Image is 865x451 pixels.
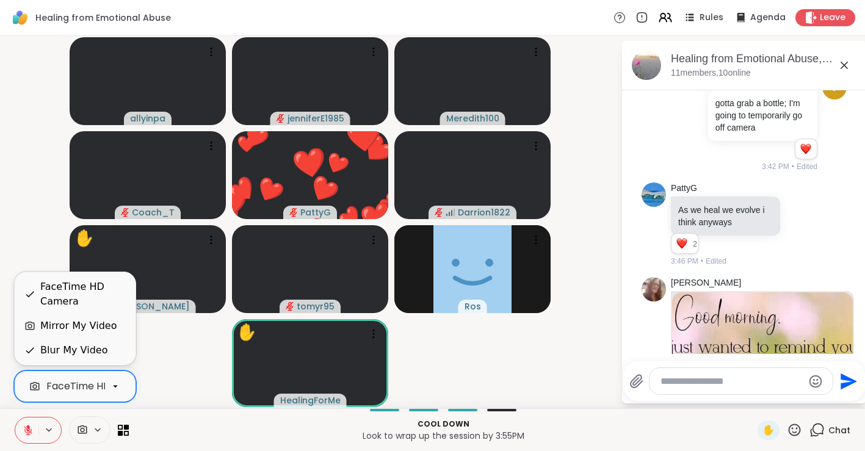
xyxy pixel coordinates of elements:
span: Ros [465,300,481,312]
span: Agenda [750,12,786,24]
button: ❤️ [212,161,273,221]
a: [PERSON_NAME] [671,277,741,289]
span: Chat [828,424,850,436]
div: FaceTime HD Camera [46,379,153,394]
span: audio-muted [121,208,129,217]
a: PattyG [671,182,697,195]
span: Edited [797,161,817,172]
span: audio-muted [289,208,298,217]
p: 11 members, 10 online [671,67,751,79]
div: Blur My Video [40,343,107,358]
img: https://sharewell-space-live.sfo3.digitaloceanspaces.com/user-generated/b8d3f3a7-9067-4310-8616-1... [642,182,666,207]
button: ❤️ [344,184,410,250]
img: Ros [433,225,512,313]
span: Coach_T [132,206,175,218]
div: Healing from Emotional Abuse, [DATE] [671,51,856,67]
p: As we heal we evolve i think anyways [678,204,773,228]
button: ❤️ [293,160,355,222]
p: gotta grab a bottle; I'm going to temporarily go off camera [715,97,810,134]
span: • [792,161,794,172]
button: Emoji picker [808,374,823,389]
span: ✋ [762,423,775,438]
button: ❤️ [231,111,281,162]
button: ❤️ [325,192,377,244]
span: 3:46 PM [671,256,698,267]
div: Reaction list [671,234,693,253]
span: jenniferE1985 [288,112,344,124]
span: • [701,256,703,267]
span: HealingForMe [280,394,341,406]
span: Rules [700,12,723,24]
img: https://sharewell-space-live.sfo3.digitaloceanspaces.com/user-generated/12025a04-e023-4d79-ba6e-0... [642,277,666,301]
p: Look to wrap up the session by 3:55PM [136,430,750,442]
div: FaceTime HD Camera [40,280,126,309]
button: Reactions: love [799,144,812,154]
span: Edited [706,256,726,267]
button: ❤️ [278,131,342,196]
img: Healing from Emotional Abuse, Sep 09 [632,51,661,80]
span: Healing from Emotional Abuse [35,12,171,24]
img: ShareWell Logomark [10,7,31,28]
div: ✋ [74,226,94,250]
p: Cool down [136,419,750,430]
span: 3:42 PM [762,161,789,172]
span: 2 [693,239,698,250]
span: audio-muted [277,114,285,123]
span: Darrion1822 [458,206,510,218]
button: Send [833,367,861,395]
span: Leave [820,12,845,24]
span: audio-muted [435,208,443,217]
button: Reactions: love [675,239,688,248]
button: ❤️ [241,162,299,219]
div: Mirror My Video [40,319,117,333]
span: tomyr95 [297,300,335,312]
span: Meredith100 [446,112,499,124]
textarea: Type your message [661,375,803,388]
div: Reaction list [795,139,817,159]
div: ✋ [237,320,256,344]
img: Good mornings, goals and gratitude's [672,292,853,444]
span: allyinpa [130,112,165,124]
span: audio-muted [286,302,294,311]
span: [PERSON_NAME] [117,300,190,312]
